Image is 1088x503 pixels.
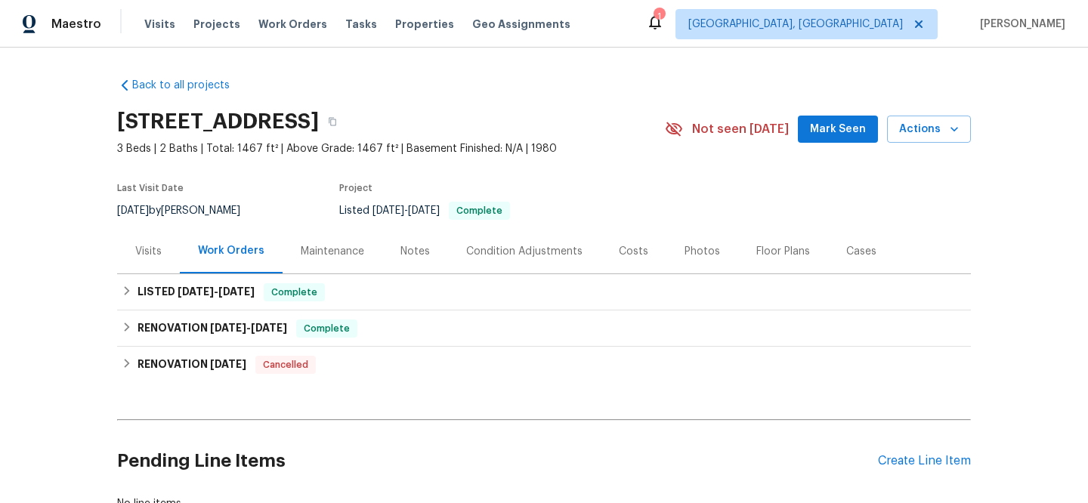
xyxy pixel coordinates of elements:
[692,122,789,137] span: Not seen [DATE]
[178,286,214,297] span: [DATE]
[798,116,878,143] button: Mark Seen
[619,244,648,259] div: Costs
[372,205,404,216] span: [DATE]
[756,244,810,259] div: Floor Plans
[193,17,240,32] span: Projects
[339,205,510,216] span: Listed
[138,356,246,374] h6: RENOVATION
[685,244,720,259] div: Photos
[974,17,1065,32] span: [PERSON_NAME]
[117,426,878,496] h2: Pending Line Items
[450,206,508,215] span: Complete
[395,17,454,32] span: Properties
[846,244,876,259] div: Cases
[178,286,255,297] span: -
[117,184,184,193] span: Last Visit Date
[899,120,959,139] span: Actions
[117,141,665,156] span: 3 Beds | 2 Baths | Total: 1467 ft² | Above Grade: 1467 ft² | Basement Finished: N/A | 1980
[810,120,866,139] span: Mark Seen
[138,283,255,301] h6: LISTED
[117,114,319,129] h2: [STREET_ADDRESS]
[218,286,255,297] span: [DATE]
[688,17,903,32] span: [GEOGRAPHIC_DATA], [GEOGRAPHIC_DATA]
[265,285,323,300] span: Complete
[466,244,583,259] div: Condition Adjustments
[654,9,664,24] div: 1
[319,108,346,135] button: Copy Address
[210,322,246,333] span: [DATE]
[257,357,314,372] span: Cancelled
[117,78,262,93] a: Back to all projects
[117,310,971,347] div: RENOVATION [DATE]-[DATE]Complete
[144,17,175,32] span: Visits
[878,454,971,468] div: Create Line Item
[339,184,372,193] span: Project
[210,322,287,333] span: -
[258,17,327,32] span: Work Orders
[372,205,440,216] span: -
[400,244,430,259] div: Notes
[117,347,971,383] div: RENOVATION [DATE]Cancelled
[298,321,356,336] span: Complete
[251,322,287,333] span: [DATE]
[138,319,287,338] h6: RENOVATION
[51,17,101,32] span: Maestro
[408,205,440,216] span: [DATE]
[198,243,264,258] div: Work Orders
[345,19,377,29] span: Tasks
[472,17,570,32] span: Geo Assignments
[117,274,971,310] div: LISTED [DATE]-[DATE]Complete
[117,205,149,216] span: [DATE]
[887,116,971,143] button: Actions
[135,244,162,259] div: Visits
[301,244,364,259] div: Maintenance
[117,202,258,220] div: by [PERSON_NAME]
[210,359,246,369] span: [DATE]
